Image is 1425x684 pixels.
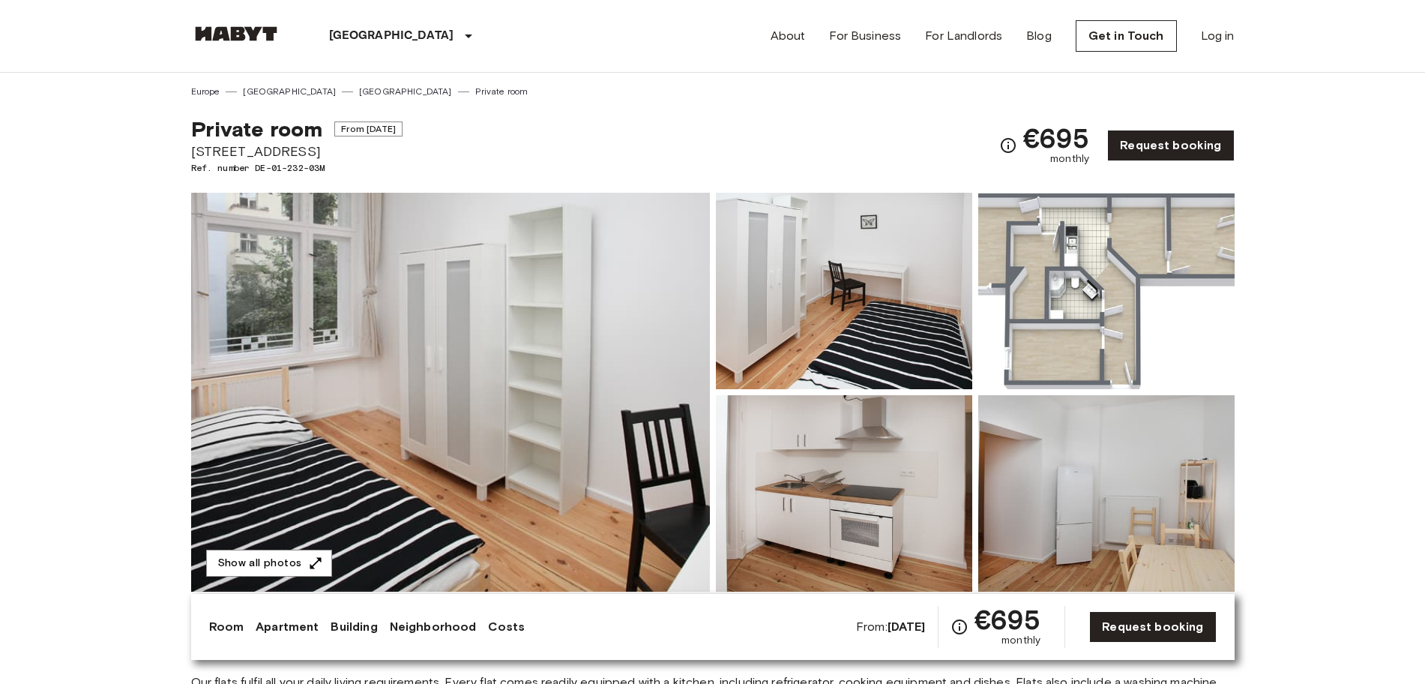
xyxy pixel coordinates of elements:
img: Habyt [191,26,281,41]
a: Log in [1201,27,1235,45]
a: Request booking [1107,130,1234,161]
p: [GEOGRAPHIC_DATA] [329,27,454,45]
a: For Business [829,27,901,45]
a: For Landlords [925,27,1002,45]
span: From: [856,619,926,635]
span: Private room [191,116,323,142]
svg: Check cost overview for full price breakdown. Please note that discounts apply to new joiners onl... [999,136,1017,154]
a: [GEOGRAPHIC_DATA] [359,85,452,98]
span: monthly [1050,151,1089,166]
a: Request booking [1089,611,1216,643]
a: Apartment [256,618,319,636]
img: Picture of unit DE-01-232-03M [978,395,1235,592]
span: €695 [974,606,1041,633]
span: [STREET_ADDRESS] [191,142,403,161]
a: Private room [475,85,528,98]
img: Marketing picture of unit DE-01-232-03M [191,193,710,592]
span: From [DATE] [334,121,403,136]
a: [GEOGRAPHIC_DATA] [243,85,336,98]
img: Picture of unit DE-01-232-03M [716,395,972,592]
a: Building [331,618,377,636]
img: Picture of unit DE-01-232-03M [716,193,972,389]
a: Europe [191,85,220,98]
svg: Check cost overview for full price breakdown. Please note that discounts apply to new joiners onl... [950,618,968,636]
a: About [771,27,806,45]
span: €695 [1023,124,1090,151]
button: Show all photos [206,550,332,577]
a: Costs [488,618,525,636]
a: Get in Touch [1076,20,1177,52]
span: monthly [1001,633,1040,648]
a: Room [209,618,244,636]
a: Blog [1026,27,1052,45]
a: Neighborhood [390,618,477,636]
img: Picture of unit DE-01-232-03M [978,193,1235,389]
b: [DATE] [888,619,926,634]
span: Ref. number DE-01-232-03M [191,161,403,175]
